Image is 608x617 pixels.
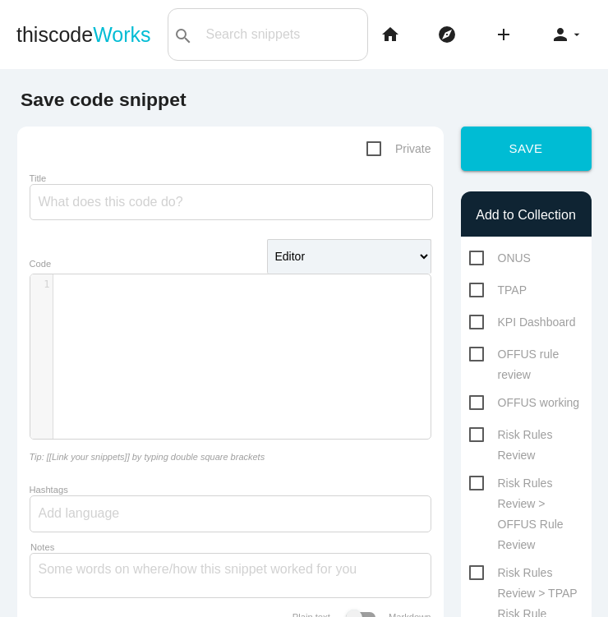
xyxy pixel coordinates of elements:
i: search [173,10,193,62]
button: Save [461,127,592,171]
i: explore [437,8,457,61]
span: TPAP [469,280,527,301]
span: Works [93,23,150,46]
span: Risk Rules Review > OFFUS Rule Review [469,473,583,494]
span: Private [366,139,431,159]
i: Tip: [[Link your snippets]] by typing double square brackets [30,452,265,462]
i: arrow_drop_down [570,8,583,61]
span: ONUS [469,248,531,269]
span: OFFUS rule review [469,344,583,365]
span: Risk Rules Review > TPAP Risk Rule Review [469,563,583,583]
input: Add language [39,496,137,531]
label: Code [30,259,52,269]
a: thiscodeWorks [16,8,151,61]
button: search [168,9,198,60]
label: Notes [30,542,54,553]
b: Save code snippet [21,89,187,110]
span: OFFUS working [469,393,580,413]
label: Hashtags [30,485,68,495]
h6: Add to Collection [469,208,583,223]
div: 1 [30,278,53,292]
label: Title [30,173,47,183]
i: add [494,8,514,61]
input: What does this code do? [30,184,433,220]
span: KPI Dashboard [469,312,576,333]
input: Search snippets [198,17,368,52]
i: home [380,8,400,61]
i: person [550,8,570,61]
span: Risk Rules Review [469,425,583,445]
